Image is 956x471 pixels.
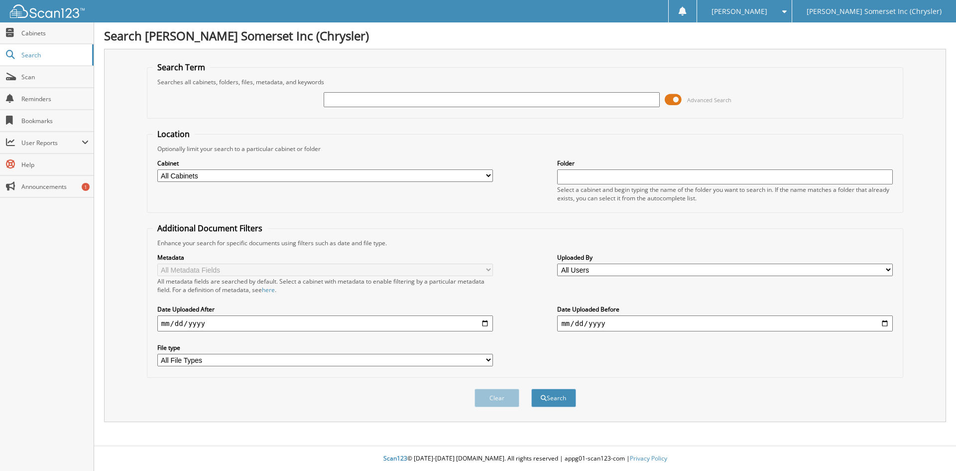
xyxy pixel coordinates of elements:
[82,183,90,191] div: 1
[712,8,767,14] span: [PERSON_NAME]
[21,160,89,169] span: Help
[157,343,493,352] label: File type
[557,253,893,262] label: Uploaded By
[557,315,893,331] input: end
[152,223,267,234] legend: Additional Document Filters
[557,305,893,314] label: Date Uploaded Before
[157,315,493,331] input: start
[531,389,576,407] button: Search
[157,277,493,294] div: All metadata fields are searched by default. Select a cabinet with metadata to enable filtering b...
[104,27,946,44] h1: Search [PERSON_NAME] Somerset Inc (Chrysler)
[21,182,89,191] span: Announcements
[687,96,731,104] span: Advanced Search
[383,454,407,463] span: Scan123
[557,159,893,167] label: Folder
[152,129,195,140] legend: Location
[10,4,85,18] img: scan123-logo-white.svg
[21,117,89,125] span: Bookmarks
[152,145,898,153] div: Optionally limit your search to a particular cabinet or folder
[475,389,519,407] button: Clear
[262,286,275,294] a: here
[21,139,82,147] span: User Reports
[807,8,942,14] span: [PERSON_NAME] Somerset Inc (Chrysler)
[21,95,89,103] span: Reminders
[157,305,493,314] label: Date Uploaded After
[21,51,87,59] span: Search
[557,185,893,202] div: Select a cabinet and begin typing the name of the folder you want to search in. If the name match...
[152,78,898,86] div: Searches all cabinets, folders, files, metadata, and keywords
[157,159,493,167] label: Cabinet
[152,62,210,73] legend: Search Term
[21,73,89,81] span: Scan
[157,253,493,262] label: Metadata
[21,29,89,37] span: Cabinets
[152,239,898,247] div: Enhance your search for specific documents using filters such as date and file type.
[630,454,667,463] a: Privacy Policy
[94,447,956,471] div: © [DATE]-[DATE] [DOMAIN_NAME]. All rights reserved | appg01-scan123-com |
